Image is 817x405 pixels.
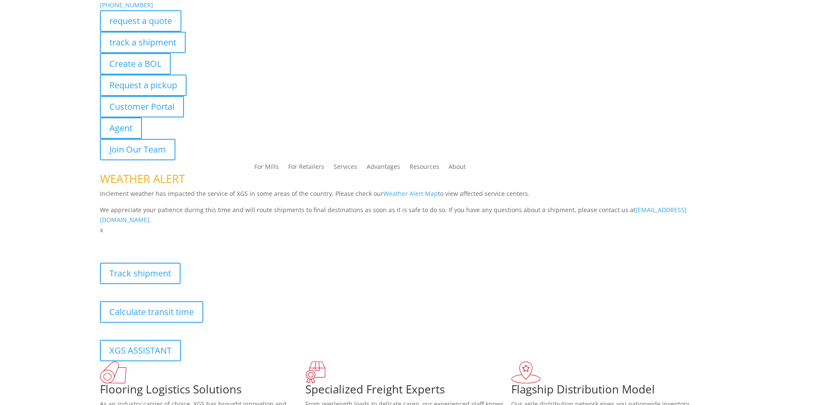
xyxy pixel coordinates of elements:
a: Calculate transit time [100,301,203,323]
img: xgs-icon-total-supply-chain-intelligence-red [100,361,127,384]
a: Weather Alert Map [383,189,438,198]
a: XGS ASSISTANT [100,340,181,361]
a: Customer Portal [100,96,184,117]
a: request a quote [100,10,181,32]
p: Inclement weather has impacted the service of XGS in some areas of the country. Please check our ... [100,189,718,205]
a: Resources [410,164,439,173]
h1: Specialized Freight Experts [305,384,511,399]
p: x [100,225,718,235]
a: Advantages [367,164,400,173]
a: For Retailers [288,164,324,173]
a: [PHONE_NUMBER] [100,1,153,9]
a: Join Our Team [100,139,175,160]
a: Agent [100,117,142,139]
img: xgs-icon-focused-on-flooring-red [305,361,326,384]
a: Track shipment [100,263,181,284]
h1: Flagship Distribution Model [511,384,717,399]
span: WEATHER ALERT [100,171,185,186]
b: Visibility, transparency, and control for your entire supply chain. [100,237,291,245]
a: For Mills [254,164,279,173]
a: Request a pickup [100,75,187,96]
h1: Flooring Logistics Solutions [100,384,306,399]
p: We appreciate your patience during this time and will route shipments to final destinations as so... [100,205,718,225]
a: Services [334,164,357,173]
a: track a shipment [100,32,186,53]
a: Create a BOL [100,53,171,75]
a: About [449,164,466,173]
img: xgs-icon-flagship-distribution-model-red [511,361,541,384]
